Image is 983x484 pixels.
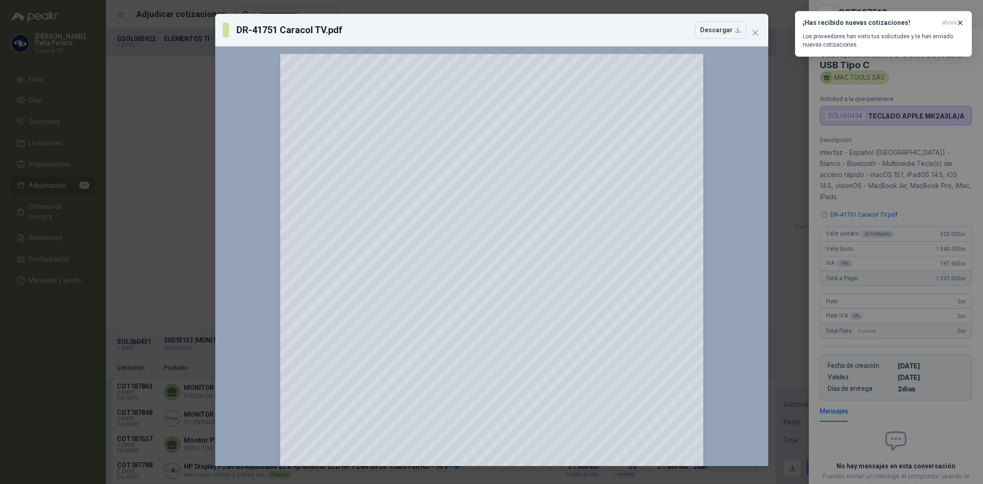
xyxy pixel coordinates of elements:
button: Descargar [695,21,746,39]
span: ahora [942,19,957,27]
span: close [752,29,759,36]
h3: ¡Has recibido nuevas cotizaciones! [803,19,938,27]
button: Close [748,25,763,40]
p: Los proveedores han visto tus solicitudes y te han enviado nuevas cotizaciones. [803,32,964,49]
button: ¡Has recibido nuevas cotizaciones!ahora Los proveedores han visto tus solicitudes y te han enviad... [795,11,972,57]
h3: DR-41751 Caracol TV.pdf [236,23,343,37]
